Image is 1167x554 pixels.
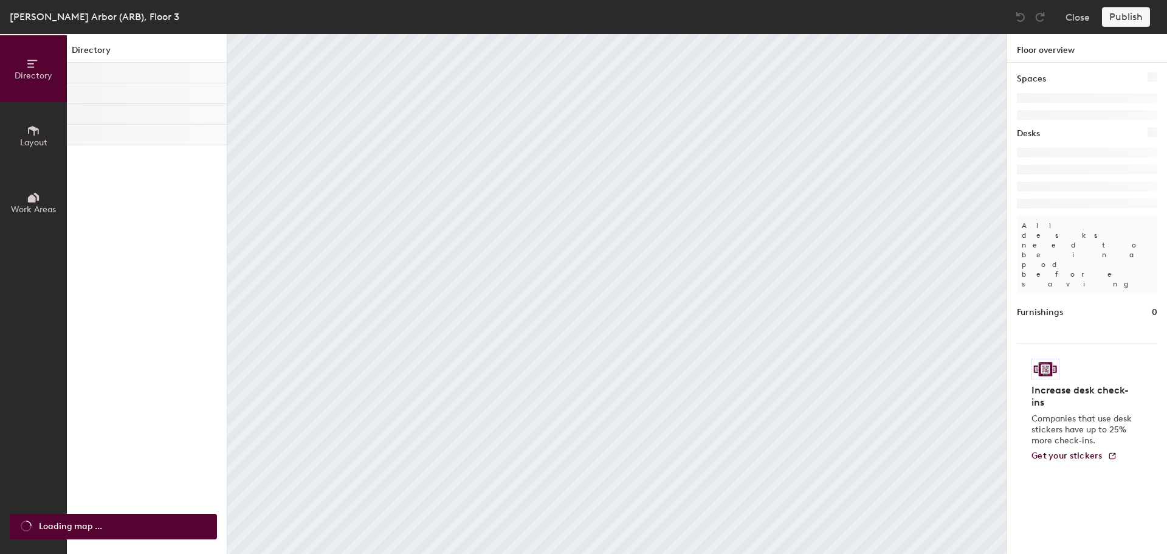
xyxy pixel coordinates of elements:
[1007,34,1167,63] h1: Floor overview
[1152,306,1157,319] h1: 0
[1014,11,1027,23] img: Undo
[15,71,52,81] span: Directory
[1031,384,1135,409] h4: Increase desk check-ins
[1031,359,1059,379] img: Sticker logo
[1017,216,1157,294] p: All desks need to be in a pod before saving
[1031,451,1117,462] a: Get your stickers
[1017,72,1046,86] h1: Spaces
[1017,306,1063,319] h1: Furnishings
[1034,11,1046,23] img: Redo
[227,34,1007,554] canvas: Map
[20,137,47,148] span: Layout
[67,44,227,63] h1: Directory
[11,204,56,215] span: Work Areas
[1031,414,1135,446] p: Companies that use desk stickers have up to 25% more check-ins.
[1017,127,1040,140] h1: Desks
[39,520,102,533] span: Loading map ...
[1031,451,1103,461] span: Get your stickers
[1065,7,1090,27] button: Close
[10,9,179,24] div: [PERSON_NAME] Arbor (ARB), Floor 3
